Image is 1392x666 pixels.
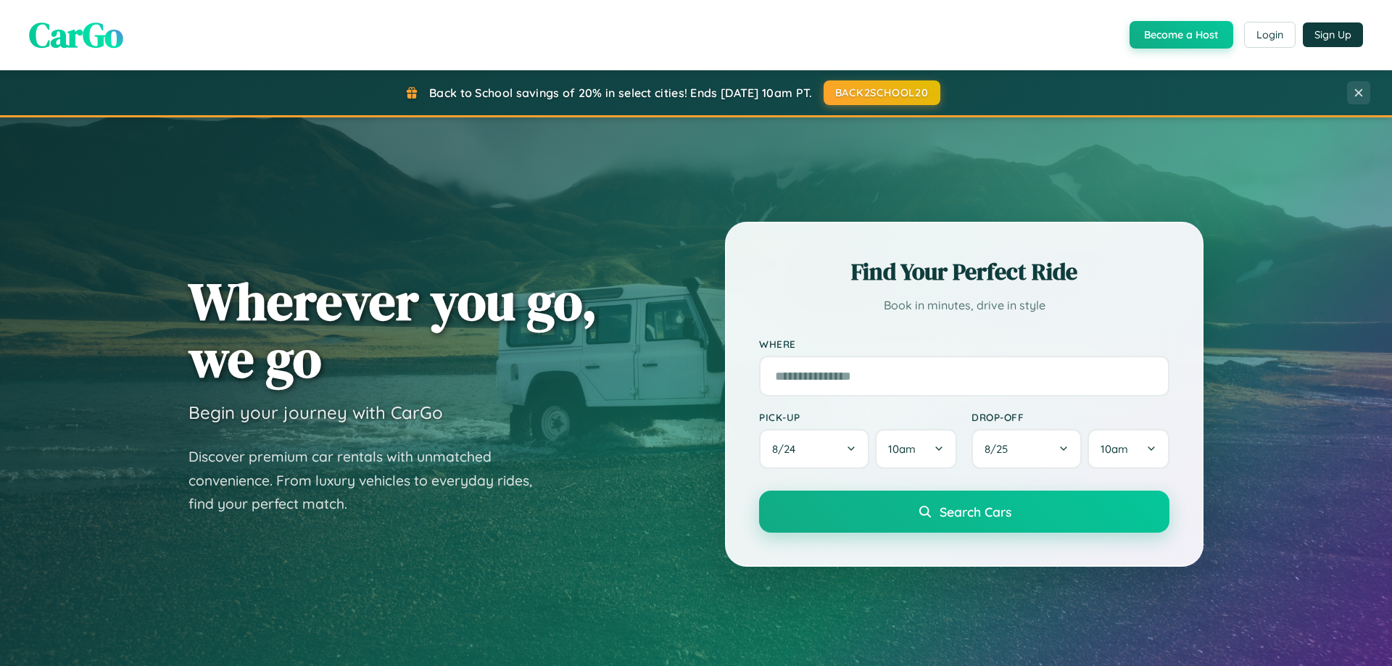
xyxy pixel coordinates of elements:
span: 10am [1101,442,1128,456]
span: 8 / 24 [772,442,803,456]
span: Search Cars [940,504,1011,520]
span: CarGo [29,11,123,59]
span: 8 / 25 [985,442,1015,456]
button: 8/24 [759,429,869,469]
button: Sign Up [1303,22,1363,47]
button: Become a Host [1130,21,1233,49]
span: 10am [888,442,916,456]
button: BACK2SCHOOL20 [824,80,940,105]
span: Back to School savings of 20% in select cities! Ends [DATE] 10am PT. [429,86,812,100]
h1: Wherever you go, we go [188,272,597,387]
button: 10am [1087,429,1169,469]
button: 10am [875,429,957,469]
label: Pick-up [759,411,957,423]
button: Login [1244,22,1296,48]
p: Discover premium car rentals with unmatched convenience. From luxury vehicles to everyday rides, ... [188,445,551,516]
h2: Find Your Perfect Ride [759,256,1169,288]
label: Drop-off [971,411,1169,423]
p: Book in minutes, drive in style [759,295,1169,316]
h3: Begin your journey with CarGo [188,401,443,423]
label: Where [759,338,1169,350]
button: Search Cars [759,491,1169,533]
button: 8/25 [971,429,1082,469]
